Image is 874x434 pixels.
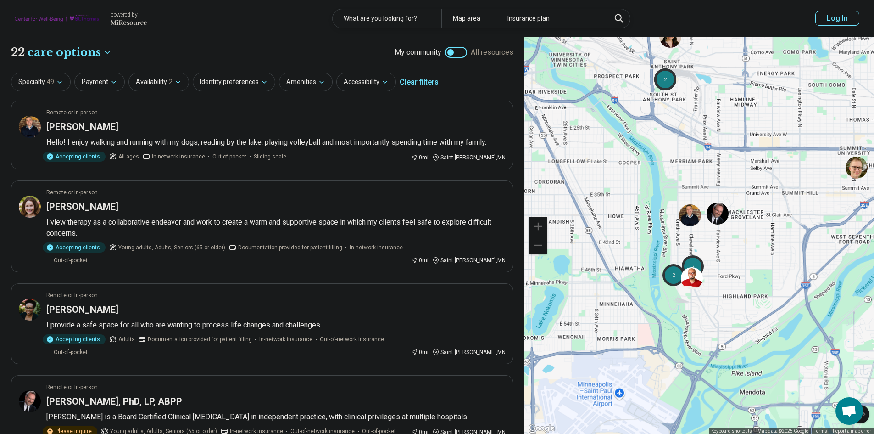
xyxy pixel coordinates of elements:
[46,303,118,316] h3: [PERSON_NAME]
[682,255,704,277] div: 2
[471,47,513,58] span: All resources
[43,334,106,344] div: Accepting clients
[46,320,506,331] p: I provide a safe space for all who are wanting to process life changes and challenges.
[411,256,429,265] div: 0 mi
[320,335,384,344] span: Out-of-network insurance
[814,428,827,434] a: Terms (opens in new tab)
[28,45,112,60] button: Care options
[815,11,859,26] button: Log In
[662,264,685,286] div: 2
[43,242,106,253] div: Accepting clients
[432,153,506,162] div: Saint [PERSON_NAME] , MN
[254,152,286,161] span: Sliding scale
[46,120,118,133] h3: [PERSON_NAME]
[46,383,98,391] p: Remote or In-person
[54,348,88,356] span: Out-of-pocket
[118,243,225,252] span: Young adults, Adults, Seniors (65 or older)
[54,256,88,265] span: Out-of-pocket
[46,395,182,408] h3: [PERSON_NAME], PhD, LP, ABPP
[46,411,506,423] p: [PERSON_NAME] is a Board Certified Clinical [MEDICAL_DATA] in independent practice, with clinical...
[46,200,118,213] h3: [PERSON_NAME]
[259,335,312,344] span: In-network insurance
[169,77,173,87] span: 2
[336,73,396,91] button: Accessibility
[11,45,112,60] h1: 22
[411,153,429,162] div: 0 mi
[496,9,605,28] div: Insurance plan
[529,236,547,254] button: Zoom out
[395,47,441,58] span: My community
[148,335,252,344] span: Documentation provided for patient filling
[333,9,441,28] div: What are you looking for?
[74,73,125,91] button: Payment
[111,11,147,19] div: powered by
[350,243,403,252] span: In-network insurance
[15,7,147,29] a: University of St. Thomaspowered by
[529,217,547,236] button: Zoom in
[118,335,135,344] span: Adults
[238,243,342,252] span: Documentation provided for patient filling
[43,152,106,162] div: Accepting clients
[432,348,506,356] div: Saint [PERSON_NAME] , MN
[400,71,439,93] div: Clear filters
[654,68,676,90] div: 2
[152,152,205,161] span: In-network insurance
[835,397,863,425] div: Open chat
[46,217,506,239] p: I view therapy as a collaborative endeavor and work to create a warm and supportive space in whic...
[46,188,98,197] p: Remote or In-person
[46,108,98,117] p: Remote or In-person
[15,7,99,29] img: University of St. Thomas
[833,428,871,434] a: Report a map error
[411,348,429,356] div: 0 mi
[757,428,808,434] span: Map data ©2025 Google
[212,152,246,161] span: Out-of-pocket
[11,73,71,91] button: Specialty49
[441,9,496,28] div: Map area
[47,77,54,87] span: 49
[46,137,506,148] p: Hello! I enjoy walking and running with my dogs, reading by the lake, playing volleyball and most...
[28,45,101,60] span: care options
[118,152,139,161] span: All ages
[193,73,275,91] button: Identity preferences
[432,256,506,265] div: Saint [PERSON_NAME] , MN
[279,73,333,91] button: Amenities
[128,73,189,91] button: Availability2
[46,291,98,299] p: Remote or In-person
